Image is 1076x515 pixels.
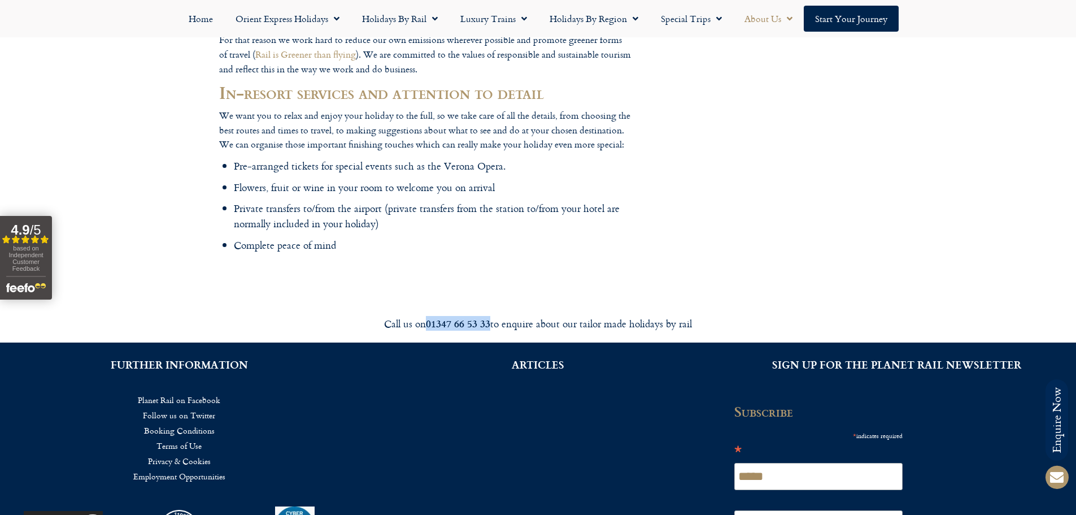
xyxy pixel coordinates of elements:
[650,6,733,32] a: Special Trips
[449,6,538,32] a: Luxury Trains
[224,6,351,32] a: Orient Express Holidays
[538,6,650,32] a: Holidays by Region
[734,428,903,442] div: indicates required
[734,404,909,419] h2: Subscribe
[234,180,631,195] li: Flowers, fruit or wine in your room to welcome you on arrival
[234,201,631,231] li: Private transfers to/from the airport (private transfers from the station to/from your hotel are ...
[376,360,700,370] h2: ARTICLES
[351,6,449,32] a: Holidays by Rail
[6,6,1070,32] nav: Menu
[222,317,855,330] div: Call us on to enquire about our tailor made holidays by rail
[17,423,342,438] a: Booking Conditions
[733,6,804,32] a: About Us
[255,47,356,61] a: Rail is Greener than flying
[177,6,224,32] a: Home
[17,392,342,408] a: Planet Rail on Facebook
[804,6,899,32] a: Start your Journey
[234,159,631,174] li: Pre-arranged tickets for special events such as the Verona Opera.
[17,469,342,484] a: Employment Opportunities
[17,438,342,453] a: Terms of Use
[426,316,490,331] strong: 01347 66 53 33
[234,238,631,253] li: Complete peace of mind
[734,360,1059,370] h2: SIGN UP FOR THE PLANET RAIL NEWSLETTER
[17,453,342,469] a: Privacy & Cookies
[17,408,342,423] a: Follow us on Twitter
[17,360,342,370] h2: FURTHER INFORMATION
[219,83,631,102] h2: In-resort services and attention to detail
[17,392,342,484] nav: Menu
[219,109,631,152] p: We want you to relax and enjoy your holiday to the full, so we take care of all the details, from...
[219,19,631,76] p: At Planet Rail we believe that everyone has a responsibility to ‘do their bit’ to protect the wor...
